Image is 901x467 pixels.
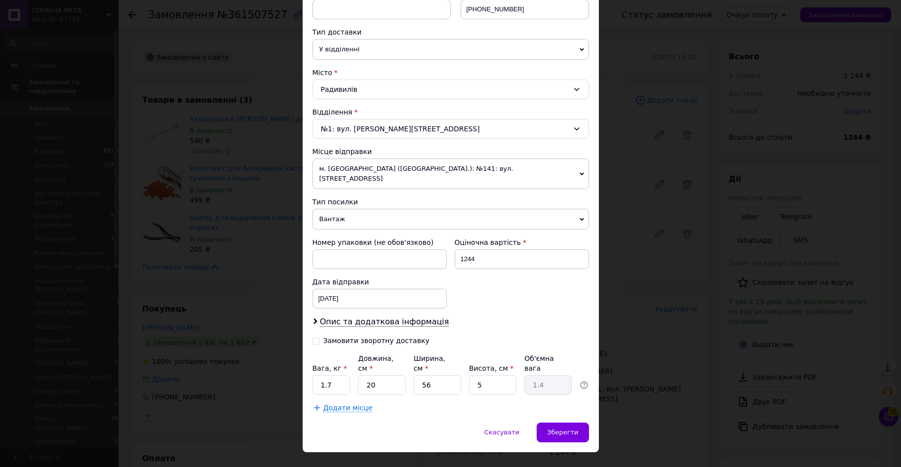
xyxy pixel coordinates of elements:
[320,317,449,327] span: Опис та додаткова інформація
[313,237,447,247] div: Номер упаковки (не обов'язково)
[358,354,393,372] label: Довжина, см
[323,337,430,345] div: Замовити зворотну доставку
[313,364,347,372] label: Вага, кг
[313,68,589,78] div: Місто
[313,148,372,156] span: Місце відправки
[313,79,589,99] div: Радивилів
[313,39,589,60] span: У відділенні
[313,28,362,36] span: Тип доставки
[313,198,358,206] span: Тип посилки
[313,107,589,117] div: Відділення
[313,158,589,189] span: м. [GEOGRAPHIC_DATA] ([GEOGRAPHIC_DATA].): №141: вул. [STREET_ADDRESS]
[313,277,447,287] div: Дата відправки
[323,404,373,412] span: Додати місце
[547,428,578,436] span: Зберегти
[313,119,589,139] div: №1: вул. [PERSON_NAME][STREET_ADDRESS]
[414,354,445,372] label: Ширина, см
[313,209,589,230] span: Вантаж
[524,353,572,373] div: Об'ємна вага
[484,428,519,436] span: Скасувати
[455,237,589,247] div: Оціночна вартість
[469,364,513,372] label: Висота, см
